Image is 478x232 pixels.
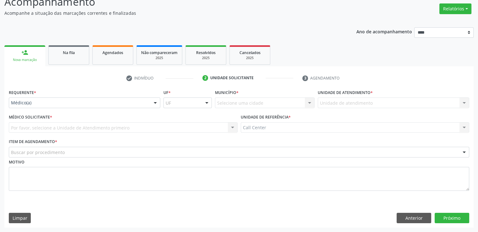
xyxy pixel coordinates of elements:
[190,56,222,60] div: 2025
[11,149,65,156] span: Buscar por procedimento
[141,56,178,60] div: 2025
[11,100,147,106] span: Médico(a)
[63,50,75,55] span: Na fila
[9,113,52,122] label: Médico Solicitante
[21,49,28,56] div: person_add
[102,50,123,55] span: Agendados
[9,137,57,147] label: Item de agendamento
[435,213,469,224] button: Próximo
[397,213,431,224] button: Anterior
[9,88,36,97] label: Requerente
[215,88,239,97] label: Município
[141,50,178,55] span: Não compareceram
[439,3,471,14] button: Relatórios
[239,50,261,55] span: Cancelados
[9,213,31,224] button: Limpar
[166,100,171,106] span: UF
[210,75,254,81] div: Unidade solicitante
[9,58,41,62] div: Nova marcação
[241,113,291,122] label: Unidade de referência
[4,10,333,16] p: Acompanhe a situação das marcações correntes e finalizadas
[356,27,412,35] p: Ano de acompanhamento
[196,50,216,55] span: Resolvidos
[234,56,266,60] div: 2025
[318,88,373,97] label: Unidade de atendimento
[163,88,171,97] label: UF
[9,157,25,167] label: Motivo
[202,75,208,81] div: 2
